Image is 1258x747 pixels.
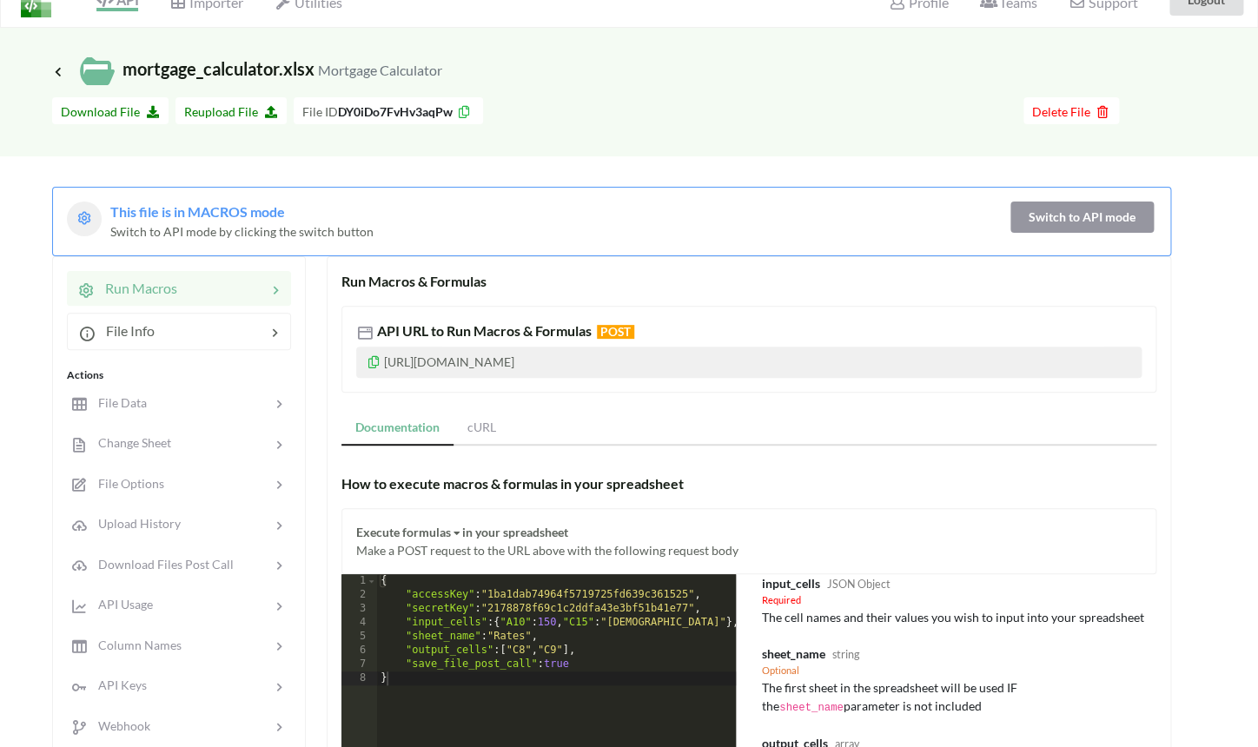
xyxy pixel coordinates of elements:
[110,224,374,239] span: Switch to API mode by clicking the switch button
[356,541,1142,559] div: Make a POST request to the URL above with the following request body
[88,638,182,652] span: Column Names
[454,411,510,446] a: cURL
[302,104,338,119] span: File ID
[341,671,377,685] div: 8
[341,473,1156,494] div: How to execute macros & formulas in your spreadsheet
[1032,104,1110,119] span: Delete File
[341,271,1156,292] div: Run Macros & Formulas
[318,62,442,78] small: Mortgage Calculator
[88,718,150,733] span: Webhook
[762,610,1144,625] span: The cell names and their values you wish to input into your spreadsheet
[184,104,278,119] span: Reupload File
[67,367,291,383] div: Actions
[341,644,377,658] div: 6
[1023,97,1119,124] button: Delete File
[88,435,171,450] span: Change Sheet
[377,322,634,339] span: API URL to Run Macros & Formulas
[762,576,820,591] span: input_cells
[88,516,181,531] span: Upload History
[356,347,1142,378] p: [URL][DOMAIN_NAME]
[341,588,377,602] div: 2
[402,523,451,541] div: formulas
[341,602,377,616] div: 3
[52,58,442,79] span: mortgage_calculator.xlsx
[61,104,160,119] span: Download File
[110,203,285,220] span: This file is in MACROS mode
[338,104,453,119] b: DY0iDo7FvHv3aqPw
[828,648,859,661] span: string
[341,630,377,644] div: 5
[52,97,169,124] button: Download File
[88,395,147,410] span: File Data
[80,54,115,89] img: /static/media/localFileIcon.eab6d1cc.svg
[762,680,1017,713] span: The first sheet in the spreadsheet will be used IF the parameter is not included
[341,574,377,588] div: 1
[341,658,377,671] div: 7
[95,280,177,296] span: Run Macros
[356,523,1142,541] div: Execute in your spreadsheet
[1010,202,1154,233] button: Switch to API mode
[88,476,164,491] span: File Options
[762,664,799,676] span: Optional
[762,594,801,605] span: Required
[96,322,155,339] span: File Info
[597,325,634,339] span: POST
[341,411,454,446] a: Documentation
[823,578,891,591] span: JSON Object
[88,557,234,572] span: Download Files Post Call
[341,616,377,630] div: 4
[88,678,147,692] span: API Keys
[762,646,825,661] span: sheet_name
[779,702,844,714] code: sheet_name
[88,597,153,611] span: API Usage
[175,97,287,124] button: Reupload File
